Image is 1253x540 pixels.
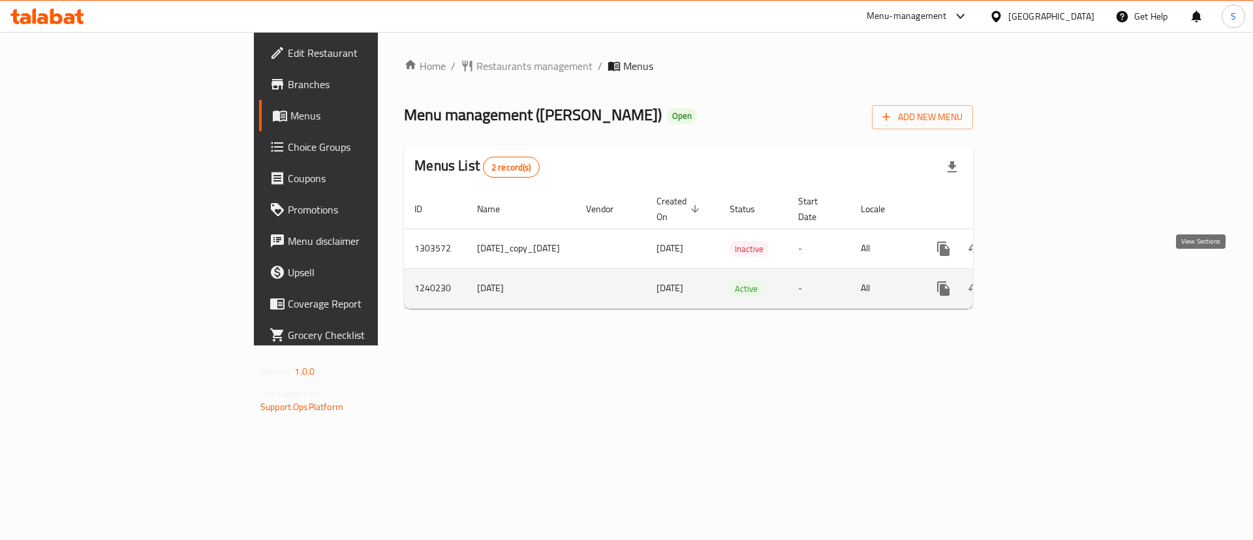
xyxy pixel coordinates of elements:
a: Restaurants management [461,58,593,74]
div: [GEOGRAPHIC_DATA] [1008,9,1094,24]
span: Upsell [288,264,453,280]
span: Coverage Report [288,296,453,311]
table: enhanced table [404,189,1064,309]
div: Menu-management [867,8,947,24]
span: Locale [861,201,902,217]
span: ID [414,201,439,217]
td: All [850,268,918,308]
span: Start Date [798,193,835,225]
button: Add New Menu [872,105,973,129]
span: Open [667,110,697,121]
span: Menus [290,108,453,123]
button: more [928,273,959,304]
span: 1.0.0 [294,363,315,380]
span: Branches [288,76,453,92]
a: Edit Restaurant [259,37,463,69]
nav: breadcrumb [404,58,973,74]
div: Open [667,108,697,124]
span: Active [730,281,763,296]
span: Add New Menu [882,109,963,125]
a: Grocery Checklist [259,319,463,351]
td: [DATE] [467,268,576,308]
a: Coverage Report [259,288,463,319]
a: Support.OpsPlatform [260,398,343,415]
th: Actions [918,189,1064,229]
td: [DATE]_copy_[DATE] [467,229,576,268]
span: Menu management ( [PERSON_NAME] ) [404,100,662,129]
span: Created On [657,193,704,225]
span: Name [477,201,517,217]
td: - [788,229,850,268]
span: [DATE] [657,240,683,257]
span: Vendor [586,201,630,217]
span: [DATE] [657,279,683,296]
a: Upsell [259,257,463,288]
a: Coupons [259,163,463,194]
div: Export file [936,151,968,183]
span: Status [730,201,772,217]
span: Coupons [288,170,453,186]
td: - [788,268,850,308]
h2: Menus List [414,156,539,178]
a: Choice Groups [259,131,463,163]
button: more [928,233,959,264]
span: 2 record(s) [484,161,539,174]
button: Change Status [959,273,991,304]
a: Menu disclaimer [259,225,463,257]
span: Menus [623,58,653,74]
span: Menu disclaimer [288,233,453,249]
a: Promotions [259,194,463,225]
span: Inactive [730,242,769,257]
span: Choice Groups [288,139,453,155]
span: Promotions [288,202,453,217]
td: All [850,229,918,268]
a: Menus [259,100,463,131]
div: Total records count [483,157,540,178]
span: Edit Restaurant [288,45,453,61]
span: Grocery Checklist [288,327,453,343]
span: Restaurants management [476,58,593,74]
span: Get support on: [260,385,320,402]
button: Change Status [959,233,991,264]
span: Version: [260,363,292,380]
li: / [598,58,602,74]
span: S [1231,9,1236,24]
a: Branches [259,69,463,100]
